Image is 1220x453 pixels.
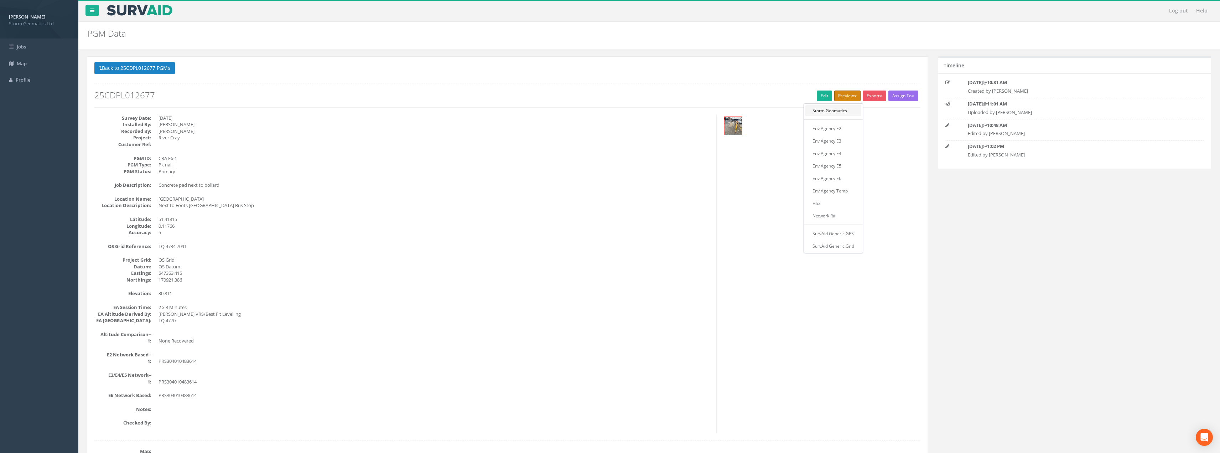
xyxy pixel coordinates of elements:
dt: Customer Ref: [94,141,151,148]
strong: 1:02 PM [987,143,1004,149]
a: Env Agency E5 [805,160,861,171]
dt: Longitude: [94,223,151,230]
a: HS2 [805,198,861,209]
dt: Installed By: [94,121,151,128]
strong: [DATE] [968,122,983,128]
dt: Accuracy: [94,229,151,236]
dd: OS Datum [159,263,711,270]
dt: Elevation: [94,290,151,297]
dt: PGM Status: [94,168,151,175]
a: SurvAid Generic GPS [805,228,861,239]
dt: Job Description: [94,182,151,189]
p: Edited by [PERSON_NAME] [968,151,1182,158]
span: Map [17,60,27,67]
dd: 2 x 3 Minutes [159,304,711,311]
dd: 547353.415 [159,270,711,277]
dt: E6 Network Based: [94,392,151,399]
dd: 0.11766 [159,223,711,230]
strong: [DATE] [968,101,983,107]
dd: 170921.386 [159,277,711,283]
dt: Latitude: [94,216,151,223]
dt: OS Grid Reference: [94,243,151,250]
strong: [DATE] [968,79,983,86]
dd: Concrete pad next to bollard [159,182,711,189]
h2: 25CDPL012677 [94,91,920,100]
a: Env Agency E3 [805,135,861,146]
dd: OS Grid [159,257,711,263]
dt: E2 Network Based-- [94,351,151,358]
dd: [GEOGRAPHIC_DATA] [159,196,711,202]
a: Storm Geomatics [805,105,861,116]
dd: [PERSON_NAME] [159,128,711,135]
dd: PRS304010483614 [159,392,711,399]
dd: CRA E6-1 [159,155,711,162]
p: @ [968,143,1182,150]
div: Open Intercom Messenger [1196,429,1213,446]
dt: E3/E4/E5 Network-- [94,372,151,379]
strong: 10:31 AM [987,79,1007,86]
span: Profile [16,77,30,83]
dt: Northings: [94,277,151,283]
span: Storm Geomatics Ltd [9,20,69,27]
button: Back to 25CDPL012677 PGMs [94,62,175,74]
dd: [PERSON_NAME] [159,121,711,128]
dt: Project Grid: [94,257,151,263]
h5: Timeline [944,63,964,68]
dt: Notes: [94,406,151,413]
button: Assign To [888,91,918,101]
p: @ [968,122,1182,129]
p: Created by [PERSON_NAME] [968,88,1182,94]
dd: 5 [159,229,711,236]
p: @ [968,79,1182,86]
img: a68ce300-055e-da58-50e0-eb9a9a30bb47_1ed0edc2-439c-3846-16dd-29d034e63323_thumb.jpg [724,117,742,135]
dt: Recorded By: [94,128,151,135]
a: SurvAid Generic Grid [805,241,861,252]
dt: 1: [94,338,151,344]
strong: [DATE] [968,143,983,149]
a: [PERSON_NAME] Storm Geomatics Ltd [9,12,69,27]
a: Env Agency E6 [805,173,861,184]
dd: [PERSON_NAME] VRS/Best Fit Levelling [159,311,711,318]
dt: EA [GEOGRAPHIC_DATA]: [94,317,151,324]
dt: Eastings: [94,270,151,277]
dt: PGM ID: [94,155,151,162]
dd: PRS304010483614 [159,358,711,365]
span: Jobs [17,43,26,50]
h2: PGM Data [87,29,1022,38]
strong: 11:01 AM [987,101,1007,107]
strong: 10:48 AM [987,122,1007,128]
dt: Project: [94,134,151,141]
dd: Next to Foots [GEOGRAPHIC_DATA] Bus Stop [159,202,711,209]
dd: 30.811 [159,290,711,297]
button: Export [863,91,886,101]
dd: Primary [159,168,711,175]
dd: Pk nail [159,161,711,168]
dt: Checked By: [94,419,151,426]
a: Edit [817,91,832,101]
dd: 51.41815 [159,216,711,223]
a: Env Agency Temp [805,185,861,196]
dd: River Cray [159,134,711,141]
dt: Datum: [94,263,151,270]
dt: 1: [94,358,151,365]
dd: PRS304010483614 [159,379,711,385]
p: @ [968,101,1182,107]
dd: TQ 4770 [159,317,711,324]
button: Preview [834,91,861,101]
dt: PGM Type: [94,161,151,168]
dd: TQ 4734 7091 [159,243,711,250]
p: Edited by [PERSON_NAME] [968,130,1182,137]
dd: None Recovered [159,338,711,344]
p: Uploaded by [PERSON_NAME] [968,109,1182,116]
dt: Altitude Comparison-- [94,331,151,338]
dt: EA Session Time: [94,304,151,311]
dd: [DATE] [159,115,711,122]
a: Network Rail [805,210,861,221]
dt: Survey Date: [94,115,151,122]
dt: Location Name: [94,196,151,202]
dt: EA Altitude Derived By: [94,311,151,318]
dt: Location Description: [94,202,151,209]
strong: [PERSON_NAME] [9,14,45,20]
dt: 1: [94,379,151,385]
a: Env Agency E4 [805,148,861,159]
